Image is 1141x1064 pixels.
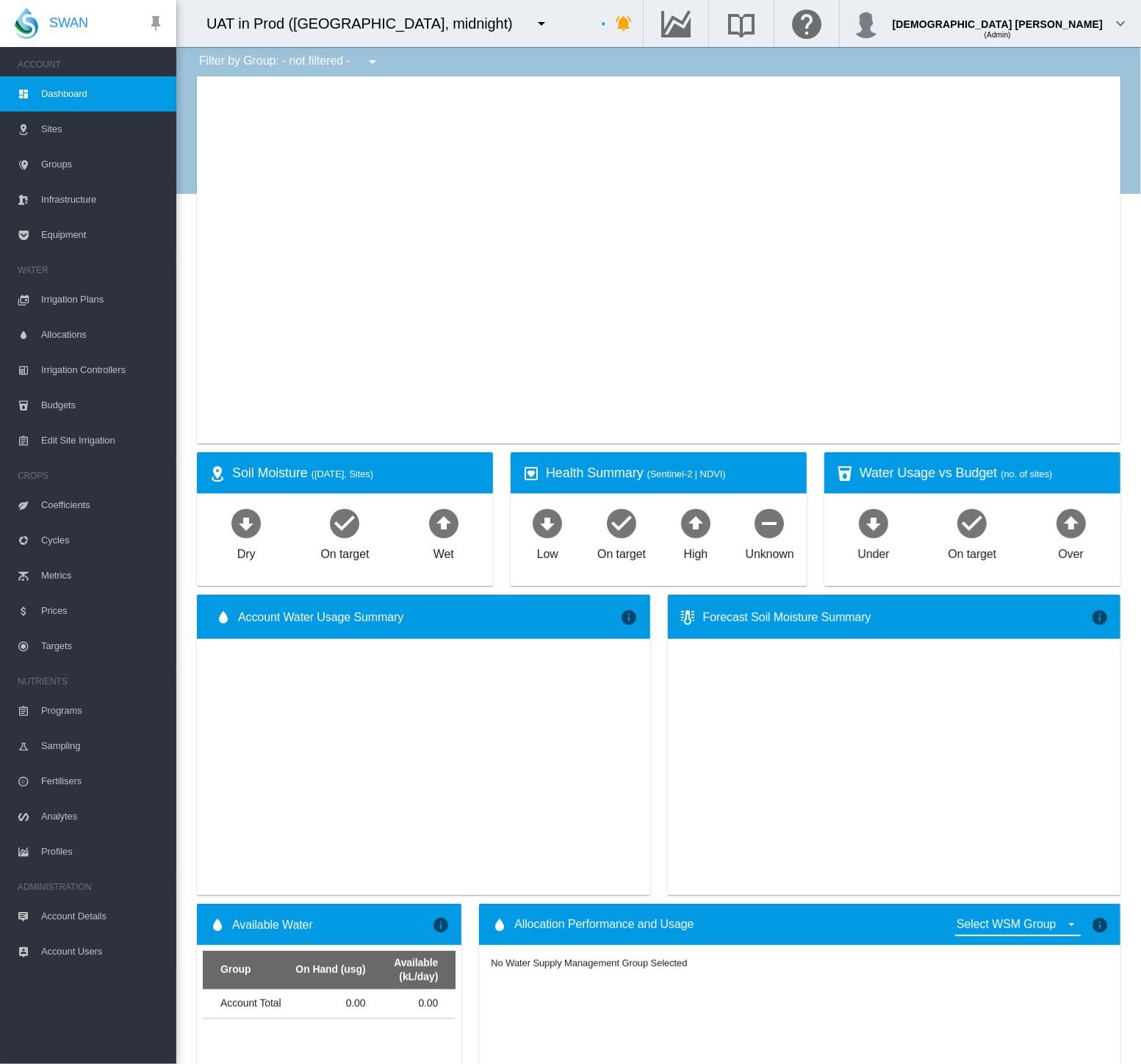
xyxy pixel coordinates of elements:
md-icon: icon-checkbox-marked-circle [604,505,639,540]
div: Unknown [746,540,794,562]
md-select: {{'ALLOCATION.SELECT_GROUP' | i18next}} [955,913,1081,936]
md-icon: icon-water [491,916,508,934]
span: Account Details [41,899,165,934]
button: icon-menu-down [527,9,556,38]
md-icon: icon-pin [147,15,165,32]
md-icon: icon-arrow-down-bold-circle [530,505,565,540]
md-icon: icon-minus-circle [752,505,788,540]
md-icon: icon-cup-water [836,465,854,482]
span: (no. of sites) [1001,468,1052,479]
span: Targets [41,629,165,664]
md-icon: icon-menu-down [533,15,550,32]
md-icon: icon-heart-box-outline [522,465,540,482]
span: Allocation Performance and Usage [514,916,694,934]
md-icon: icon-information [1091,916,1109,934]
md-icon: icon-menu-down [364,53,381,70]
span: ACCOUNT [18,53,165,76]
md-icon: icon-arrow-down-bold-circle [228,505,264,540]
span: Account Water Usage Summary [238,609,621,626]
span: Irrigation Plans [41,282,165,317]
div: UAT in Prod ([GEOGRAPHIC_DATA], midnight) [206,13,526,34]
span: Metrics [41,558,165,593]
div: On target [597,540,646,562]
div: Water Usage vs Budget [860,464,1109,482]
md-icon: Go to the Data Hub [658,15,694,32]
span: SWAN [49,14,88,32]
div: On target [948,540,996,562]
span: Profiles [41,834,165,869]
md-icon: icon-bell-ring [615,15,633,32]
md-icon: Click here for help [789,15,824,32]
button: icon-bell-ring [609,9,638,38]
md-icon: Search the knowledge base [724,15,759,32]
span: ADMINISTRATION [18,875,165,899]
md-icon: icon-arrow-down-bold-circle [856,505,891,540]
span: Programs [41,693,165,728]
span: Infrastructure [41,182,165,217]
md-icon: icon-arrow-up-bold-circle [678,505,713,540]
span: Account Users [41,934,165,969]
md-icon: icon-information [432,916,450,934]
span: Sites [41,112,165,147]
span: Edit Site Irrigation [41,423,165,458]
div: Soil Moisture [232,464,481,482]
div: [DEMOGRAPHIC_DATA] [PERSON_NAME] [893,11,1103,26]
span: Fertilisers [41,764,165,799]
span: WATER [18,258,165,282]
md-icon: icon-checkbox-marked-circle [327,505,362,540]
span: Dashboard [41,76,165,112]
div: 0.00 [378,996,439,1011]
span: CROPS [18,464,165,488]
div: Under [858,540,890,562]
span: (Admin) [985,31,1011,39]
md-icon: icon-information [1091,609,1109,626]
md-icon: icon-thermometer-lines [680,609,697,626]
button: icon-menu-down [358,47,387,76]
td: Account Total [203,990,287,1018]
div: Filter by Group: - not filtered - [188,47,392,76]
md-icon: icon-map-marker-radius [209,465,226,482]
md-icon: icon-arrow-up-bold-circle [1054,505,1089,540]
div: No Water Supply Management Group Selected [491,957,687,970]
div: Dry [237,540,256,562]
span: Prices [41,593,165,629]
th: On Hand (usg) [287,951,372,989]
md-icon: icon-water [209,916,226,934]
div: Health Summary [546,464,795,482]
span: Coefficients [41,488,165,523]
span: Analytes [41,799,165,834]
div: Low [537,540,558,562]
div: 0.00 [293,996,366,1011]
span: Sampling [41,728,165,764]
img: SWAN-Landscape-Logo-Colour-drop.png [15,8,38,39]
span: (Sentinel-2 | NDVI) [647,468,726,479]
span: Available Water [232,917,313,933]
span: Groups [41,147,165,182]
span: Irrigation Controllers [41,352,165,388]
md-icon: icon-water [215,609,232,626]
md-icon: icon-information [621,609,638,626]
th: Group [203,951,287,989]
div: Over [1059,540,1084,562]
div: On target [321,540,370,562]
div: High [684,540,708,562]
md-icon: icon-checkbox-marked-circle [954,505,990,540]
div: Forecast Soil Moisture Summary [703,609,1092,626]
span: ([DATE], Sites) [312,468,373,479]
span: Cycles [41,523,165,558]
span: Allocations [41,317,165,352]
img: profile.jpg [852,9,881,38]
span: NUTRIENTS [18,670,165,693]
md-icon: icon-arrow-up-bold-circle [426,505,461,540]
div: Wet [433,540,454,562]
md-icon: icon-chevron-down [1112,15,1129,32]
th: Available (kL/day) [372,951,456,989]
span: Budgets [41,388,165,423]
span: Equipment [41,217,165,253]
